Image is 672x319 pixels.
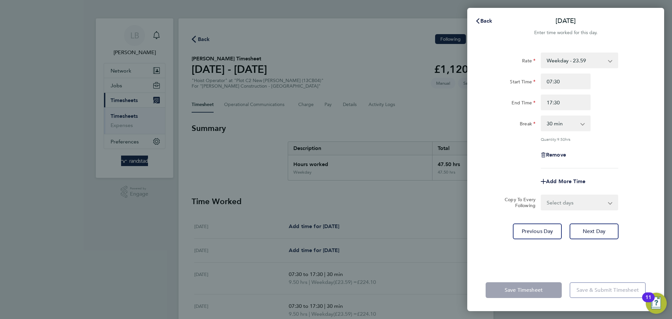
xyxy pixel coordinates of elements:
[570,223,619,239] button: Next Day
[467,29,664,37] div: Enter time worked for this day.
[510,79,535,87] label: Start Time
[557,137,565,142] span: 9.50
[512,100,535,108] label: End Time
[513,223,562,239] button: Previous Day
[583,228,605,235] span: Next Day
[469,14,499,28] button: Back
[522,228,553,235] span: Previous Day
[645,297,651,306] div: 11
[541,137,618,142] div: Quantity: hrs
[520,121,535,129] label: Break
[541,179,585,184] button: Add More Time
[546,178,585,184] span: Add More Time
[480,18,493,24] span: Back
[541,152,566,158] button: Remove
[556,16,576,26] p: [DATE]
[499,197,535,208] label: Copy To Every Following
[546,152,566,158] span: Remove
[646,293,667,314] button: Open Resource Center, 11 new notifications
[522,58,535,66] label: Rate
[541,95,591,110] input: E.g. 18:00
[541,74,591,89] input: E.g. 08:00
